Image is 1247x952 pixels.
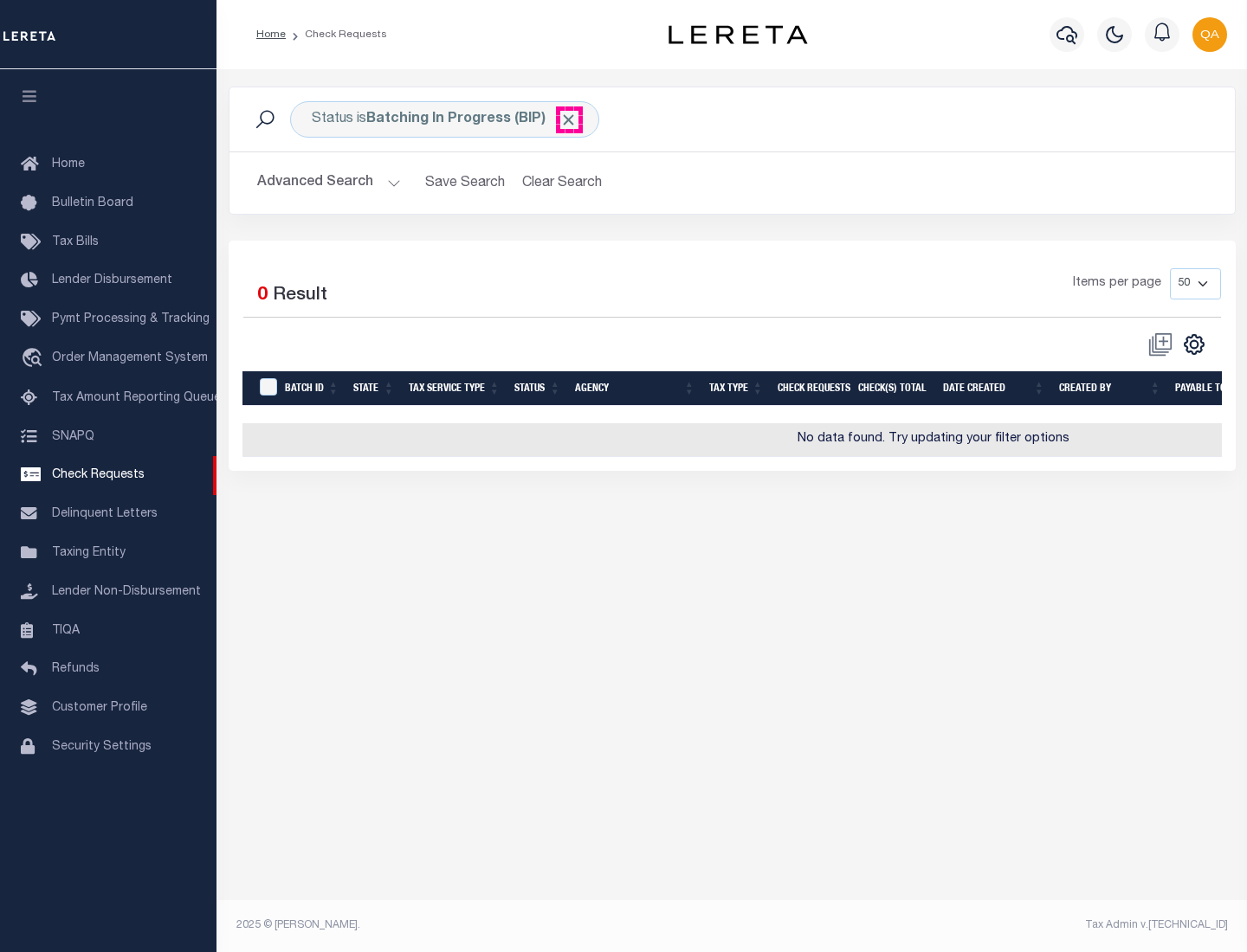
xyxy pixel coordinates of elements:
[851,371,936,407] th: Check(s) Total
[366,113,578,126] b: Batching In Progress (BIP)
[286,27,387,42] li: Check Requests
[52,430,94,442] span: SNAPQ
[1052,371,1168,407] th: Created By: activate to sort column ascending
[702,371,771,407] th: Tax Type: activate to sort column ascending
[52,352,208,364] span: Order Management System
[1073,274,1161,293] span: Items per page
[52,313,210,325] span: Pymt Processing & Tracking
[52,663,100,675] span: Refunds
[52,469,145,481] span: Check Requests
[21,348,48,370] i: travel_explore
[52,158,85,170] span: Home
[1192,17,1227,52] img: svg+xml;base64,PHN2ZyB4bWxucz0iaHR0cDovL3d3dy53My5vcmcvMjAwMC9zdmciIHBvaW50ZXItZXZlbnRzPSJub25lIi...
[52,392,221,404] span: Tax Amount Reporting Queue
[52,236,99,248] span: Tax Bills
[52,741,152,753] span: Security Settings
[256,29,286,40] a: Home
[669,25,807,44] img: logo-dark.svg
[515,166,610,200] button: Clear Search
[278,371,346,407] th: Batch Id: activate to sort column ascending
[402,371,507,407] th: Tax Service Type: activate to sort column ascending
[52,702,147,714] span: Customer Profile
[559,111,578,129] span: Click to Remove
[936,371,1052,407] th: Date Created: activate to sort column ascending
[745,917,1228,933] div: Tax Admin v.[TECHNICAL_ID]
[346,371,402,407] th: State: activate to sort column ascending
[52,586,201,598] span: Lender Non-Disbursement
[223,917,733,933] div: 2025 © [PERSON_NAME].
[52,508,158,520] span: Delinquent Letters
[257,166,401,200] button: Advanced Search
[52,624,80,636] span: TIQA
[415,166,515,200] button: Save Search
[290,101,599,138] div: Status is
[771,371,851,407] th: Check Requests
[273,282,327,310] label: Result
[507,371,568,407] th: Status: activate to sort column ascending
[568,371,702,407] th: Agency: activate to sort column ascending
[52,547,126,559] span: Taxing Entity
[52,274,172,286] span: Lender Disbursement
[52,197,133,209] span: Bulletin Board
[257,286,268,305] span: 0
